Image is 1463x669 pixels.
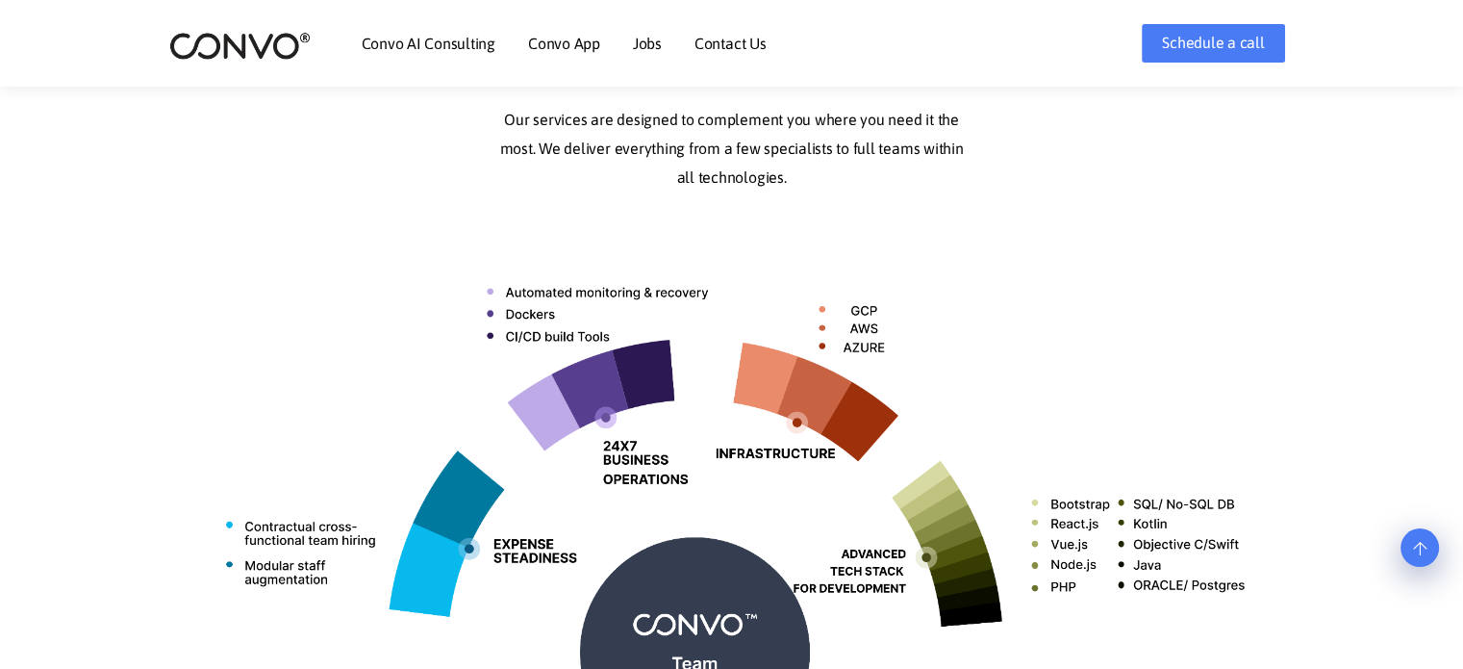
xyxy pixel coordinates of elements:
a: Convo AI Consulting [362,36,495,51]
p: Our services are designed to complement you where you need it the most. We deliver everything fro... [198,106,1266,193]
a: Contact Us [694,36,767,51]
img: logo_2.png [169,31,311,61]
a: Jobs [633,36,662,51]
a: Schedule a call [1142,24,1284,63]
a: Convo App [528,36,600,51]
